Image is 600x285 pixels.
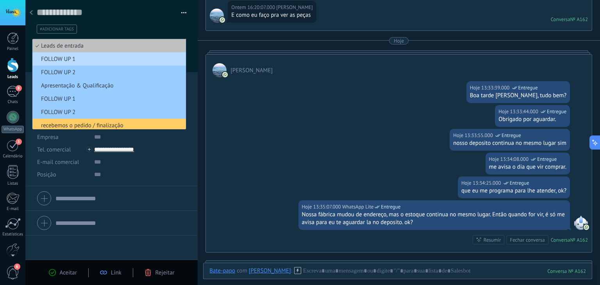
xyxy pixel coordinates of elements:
div: Boa tarde [PERSON_NAME], tudo bem? [470,92,566,100]
span: 6 [14,264,20,270]
span: Entregue [381,203,400,211]
span: Mariana Da silva [212,63,227,77]
span: Entregue [537,155,557,163]
span: Apresentação & Qualificação [32,82,184,89]
span: Mariana Da silva [276,4,312,11]
div: Hoje 13:33:44.000 [498,108,539,116]
div: Hoje 13:34:08.000 [489,155,530,163]
div: me avisa o dia que vir comprar. [489,163,566,171]
div: Painel [2,46,24,52]
span: E-mail comercial [37,159,79,166]
div: Empresa [37,131,88,143]
span: Link [111,269,121,276]
div: Hoje [394,37,404,45]
button: Tel. comercial [37,143,71,156]
div: E como eu faço pra ver as peças [231,11,312,19]
div: E-mail [2,207,24,212]
div: 162 [547,268,586,274]
div: Calendário [2,154,24,159]
span: Mariana Da silva [210,9,224,23]
div: Posição [37,168,88,181]
div: Leads [2,75,24,80]
span: Posição [37,172,56,178]
span: recebemos o pedido / finalização [32,122,184,129]
div: Hoje 13:33:55.000 [453,132,494,139]
div: № A162 [570,16,588,23]
div: Obrigado por aguardar. [498,116,566,123]
button: E-mail comercial [37,156,79,168]
span: Entregue [518,84,538,92]
img: com.amocrm.amocrmwa.svg [222,72,228,77]
span: #adicionar tags [40,27,74,32]
div: Chats [2,100,24,105]
div: nosso deposito continua no mesmo lugar sim [453,139,566,147]
div: Hoje 13:35:07.000 [302,203,342,211]
div: Listas [2,181,24,186]
span: Aceitar [60,269,77,276]
div: Resumir [484,236,501,244]
span: WhatsApp Lite [342,203,373,211]
span: FOLLOW UP 1 [32,95,184,103]
div: que eu me programa para lhe atender, ok? [461,187,566,195]
span: com [237,267,247,275]
span: Entregue [502,132,521,139]
div: Nossa fábrica mudou de endereço, mas o estoque continua no mesmo lugar. Então quando for vir, é s... [302,211,566,226]
div: Fechar conversa [510,236,545,244]
span: FOLLOW UP 2 [32,109,184,116]
div: Mariana Da silva [249,267,291,274]
span: FOLLOW UP 1 [32,55,184,63]
div: Hoje 13:33:39.000 [470,84,511,92]
span: 8 [16,85,22,91]
span: Rejeitar [155,269,175,276]
span: WhatsApp Lite [574,216,588,230]
div: Conversa [551,237,570,243]
span: 3 [16,139,22,145]
span: Entregue [547,108,566,116]
span: Leads de entrada [32,42,184,50]
span: Entregue [510,179,529,187]
div: Ontem 16:20:07.000 [231,4,276,11]
span: : [291,267,292,275]
div: WhatsApp [2,126,24,133]
div: № A162 [570,237,588,243]
img: com.amocrm.amocrmwa.svg [220,17,225,23]
img: com.amocrm.amocrmwa.svg [584,224,589,230]
span: Tel. comercial [37,146,71,153]
span: FOLLOW UP 2 [32,69,184,76]
div: Estatísticas [2,232,24,237]
div: Hoje 13:34:25.000 [461,179,502,187]
div: Conversa [551,16,570,23]
span: Mariana Da silva [230,67,273,74]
